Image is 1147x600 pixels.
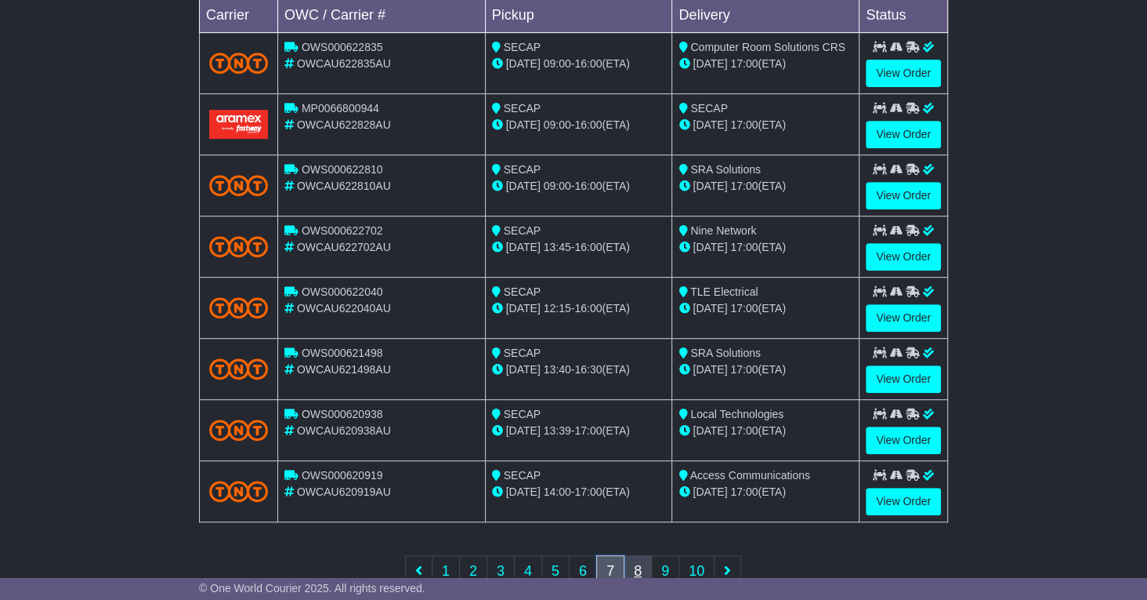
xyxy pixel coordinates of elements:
span: 17:00 [574,424,602,437]
div: (ETA) [678,117,852,133]
a: 9 [651,555,679,587]
span: OWCAU620919AU [297,485,391,498]
div: - (ETA) [492,239,666,256]
span: OWS000622835 [302,41,383,53]
div: (ETA) [678,56,852,72]
a: 10 [678,555,715,587]
a: 7 [596,555,624,587]
span: [DATE] [506,118,541,131]
span: SRA Solutions [690,347,761,359]
span: OWS000622702 [302,224,383,237]
span: 17:00 [574,485,602,498]
span: 13:40 [544,363,571,376]
span: 09:00 [544,118,571,131]
span: [DATE] [506,57,541,70]
div: (ETA) [678,423,852,439]
span: © One World Courier 2025. All rights reserved. [199,582,425,595]
span: SECAP [504,41,541,53]
span: OWS000620919 [302,469,383,482]
a: View Order [866,488,941,515]
span: OWCAU622810AU [297,180,391,192]
span: 16:00 [574,118,602,131]
span: 17:00 [730,302,758,315]
img: TNT_Domestic.png [209,358,268,380]
img: TNT_Domestic.png [209,481,268,502]
span: Computer Room Solutions CRS [690,41,845,53]
span: 17:00 [730,485,758,498]
img: TNT_Domestic.png [209,175,268,196]
a: View Order [866,243,941,271]
div: - (ETA) [492,300,666,317]
span: 09:00 [544,180,571,192]
a: View Order [866,182,941,209]
span: 16:00 [574,241,602,253]
span: Access Communications [690,469,810,482]
span: 16:30 [574,363,602,376]
div: - (ETA) [492,178,666,195]
img: TNT_Domestic.png [209,53,268,74]
div: (ETA) [678,300,852,317]
span: 12:15 [544,302,571,315]
span: SECAP [504,102,541,115]
span: [DATE] [693,180,727,192]
span: SECAP [504,163,541,176]
div: - (ETA) [492,362,666,378]
span: TLE Electrical [690,285,758,298]
span: SECAP [504,224,541,237]
span: [DATE] [693,118,727,131]
a: 8 [624,555,652,587]
div: - (ETA) [492,56,666,72]
span: [DATE] [693,241,727,253]
span: OWS000622810 [302,163,383,176]
span: [DATE] [506,363,541,376]
a: 5 [541,555,570,587]
span: OWS000622040 [302,285,383,298]
span: SECAP [504,408,541,420]
div: (ETA) [678,484,852,500]
span: MP0066800944 [302,102,379,115]
span: [DATE] [693,424,727,437]
span: [DATE] [506,424,541,437]
img: TNT_Domestic.png [209,297,268,318]
span: 17:00 [730,118,758,131]
a: 1 [432,555,460,587]
span: 14:00 [544,485,571,498]
span: 17:00 [730,363,758,376]
span: [DATE] [693,302,727,315]
span: OWCAU622702AU [297,241,391,253]
span: SECAP [504,285,541,298]
a: View Order [866,304,941,332]
a: View Order [866,365,941,393]
div: (ETA) [678,239,852,256]
span: 16:00 [574,57,602,70]
img: TNT_Domestic.png [209,420,268,441]
div: (ETA) [678,178,852,195]
span: 17:00 [730,180,758,192]
span: SECAP [690,102,727,115]
span: OWCAU620938AU [297,424,391,437]
span: OWCAU622040AU [297,302,391,315]
a: 2 [459,555,487,587]
div: - (ETA) [492,484,666,500]
span: OWCAU621498AU [297,363,391,376]
a: 3 [487,555,515,587]
span: OWCAU622835AU [297,57,391,70]
span: [DATE] [506,180,541,192]
span: SRA Solutions [690,163,761,176]
span: [DATE] [506,485,541,498]
span: Local Technologies [690,408,783,420]
span: 16:00 [574,302,602,315]
span: OWS000621498 [302,347,383,359]
div: (ETA) [678,362,852,378]
a: 6 [569,555,597,587]
span: 17:00 [730,241,758,253]
a: View Order [866,60,941,87]
span: OWS000620938 [302,408,383,420]
span: [DATE] [506,241,541,253]
span: OWCAU622828AU [297,118,391,131]
span: Nine Network [690,224,756,237]
span: 13:39 [544,424,571,437]
span: [DATE] [506,302,541,315]
span: 17:00 [730,57,758,70]
span: 13:45 [544,241,571,253]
